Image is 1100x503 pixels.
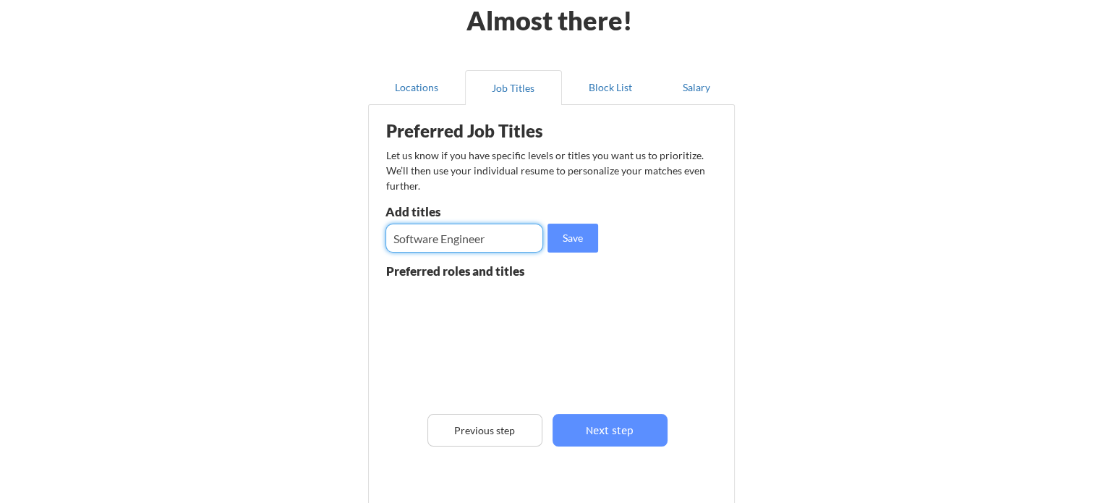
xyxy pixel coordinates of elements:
[659,70,735,105] button: Salary
[465,70,562,105] button: Job Titles
[562,70,659,105] button: Block List
[553,414,668,447] button: Next step
[386,265,542,277] div: Preferred roles and titles
[385,206,540,218] div: Add titles
[368,70,465,105] button: Locations
[385,224,543,253] input: E.g. Senior Product Manager
[386,122,568,140] div: Preferred Job Titles
[547,224,598,253] button: Save
[427,414,542,447] button: Previous step
[448,7,650,33] div: Almost there!
[386,148,707,193] div: Let us know if you have specific levels or titles you want us to prioritize. We’ll then use your ...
